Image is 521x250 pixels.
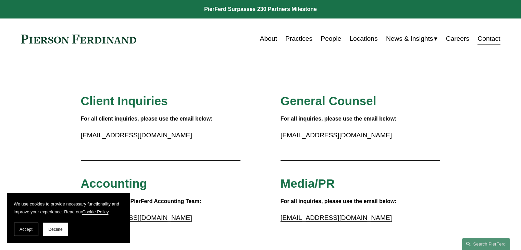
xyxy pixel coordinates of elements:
[285,32,312,45] a: Practices
[281,132,392,139] a: [EMAIL_ADDRESS][DOMAIN_NAME]
[14,200,123,216] p: We use cookies to provide necessary functionality and improve your experience. Read our .
[281,214,392,221] a: [EMAIL_ADDRESS][DOMAIN_NAME]
[81,177,147,190] span: Accounting
[81,132,192,139] a: [EMAIL_ADDRESS][DOMAIN_NAME]
[462,238,510,250] a: Search this site
[48,227,63,232] span: Decline
[81,116,213,122] strong: For all client inquiries, please use the email below:
[14,223,38,236] button: Accept
[446,32,469,45] a: Careers
[43,223,68,236] button: Decline
[20,227,33,232] span: Accept
[477,32,500,45] a: Contact
[7,193,130,243] section: Cookie banner
[81,94,168,108] span: Client Inquiries
[81,198,201,204] strong: Please contact the PierFerd Accounting Team:
[281,177,335,190] span: Media/PR
[281,116,397,122] strong: For all inquiries, please use the email below:
[82,209,109,214] a: Cookie Policy
[281,94,376,108] span: General Counsel
[81,214,192,221] a: [EMAIL_ADDRESS][DOMAIN_NAME]
[321,32,341,45] a: People
[386,33,433,45] span: News & Insights
[349,32,377,45] a: Locations
[260,32,277,45] a: About
[281,198,397,204] strong: For all inquiries, please use the email below:
[386,32,438,45] a: folder dropdown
